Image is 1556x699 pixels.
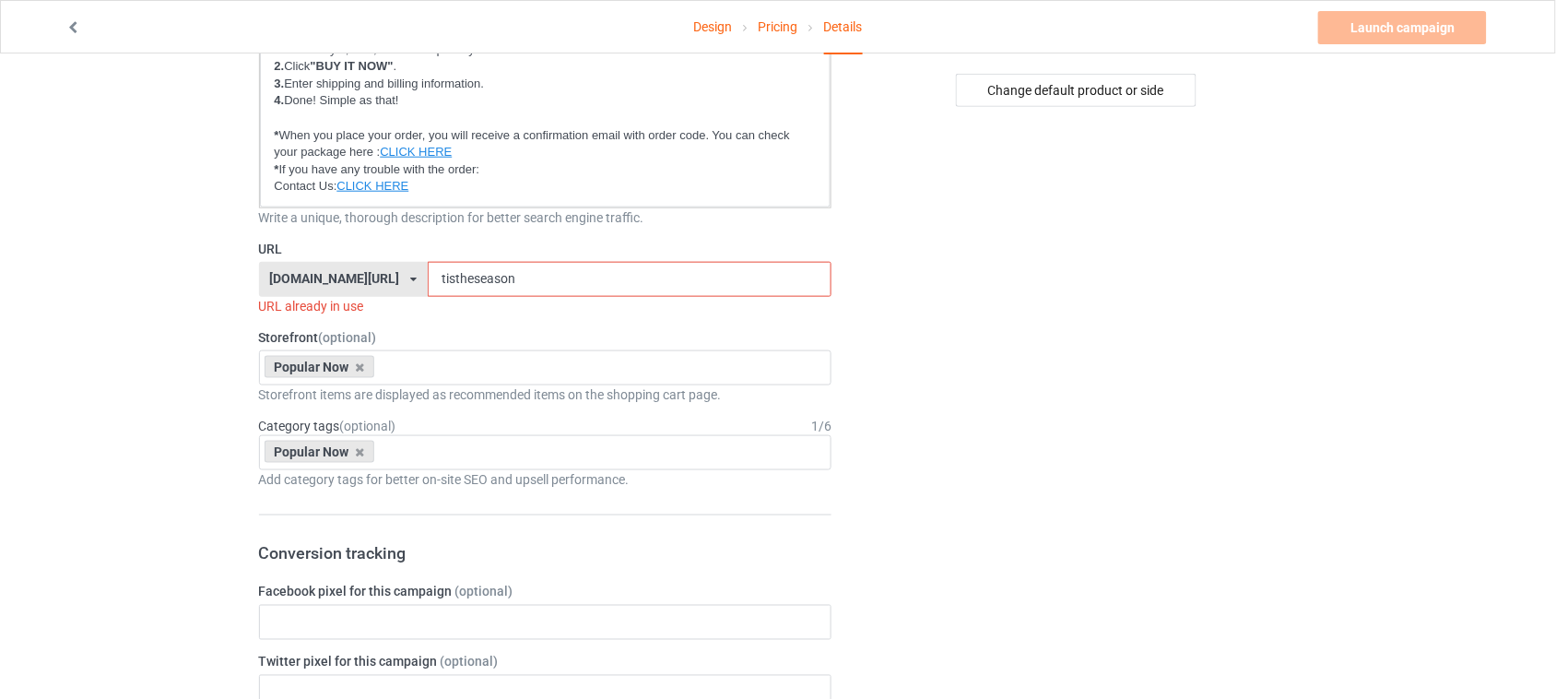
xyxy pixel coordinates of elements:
label: Storefront [259,328,832,347]
span: (optional) [441,655,499,669]
div: Change default product or side [956,74,1196,107]
p: Done! Simple as that! [275,92,817,110]
strong: 3. [275,77,285,90]
div: URL already in use [259,297,832,315]
a: Pricing [758,1,797,53]
strong: 4. [275,93,285,107]
div: Add category tags for better on-site SEO and upsell performance. [259,470,832,489]
span: (optional) [455,585,513,599]
p: When you place your order, you will receive a confirmation email with order code. You can check y... [275,127,817,161]
a: CLICK HERE [336,179,408,193]
label: Twitter pixel for this campaign [259,653,832,671]
div: Details [824,1,863,54]
label: URL [259,240,832,258]
div: 1 / 6 [811,417,831,435]
p: Contact Us: [275,178,817,195]
p: Enter shipping and billing information. [275,76,817,93]
strong: "BUY IT NOW" [311,59,394,73]
span: (optional) [319,330,377,345]
label: Category tags [259,417,396,435]
span: (optional) [340,419,396,433]
div: Popular Now [265,441,375,463]
p: Click . [275,58,817,76]
div: Write a unique, thorough description for better search engine traffic. [259,208,832,227]
label: Facebook pixel for this campaign [259,583,832,601]
strong: 1. [275,42,285,56]
p: If you have any trouble with the order: [275,161,817,179]
a: CLICK HERE [380,145,452,159]
h3: Conversion tracking [259,542,832,563]
div: [DOMAIN_NAME][URL] [269,272,399,285]
div: Popular Now [265,356,375,378]
strong: 2. [275,59,285,73]
div: Storefront items are displayed as recommended items on the shopping cart page. [259,385,832,404]
a: Design [693,1,732,53]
